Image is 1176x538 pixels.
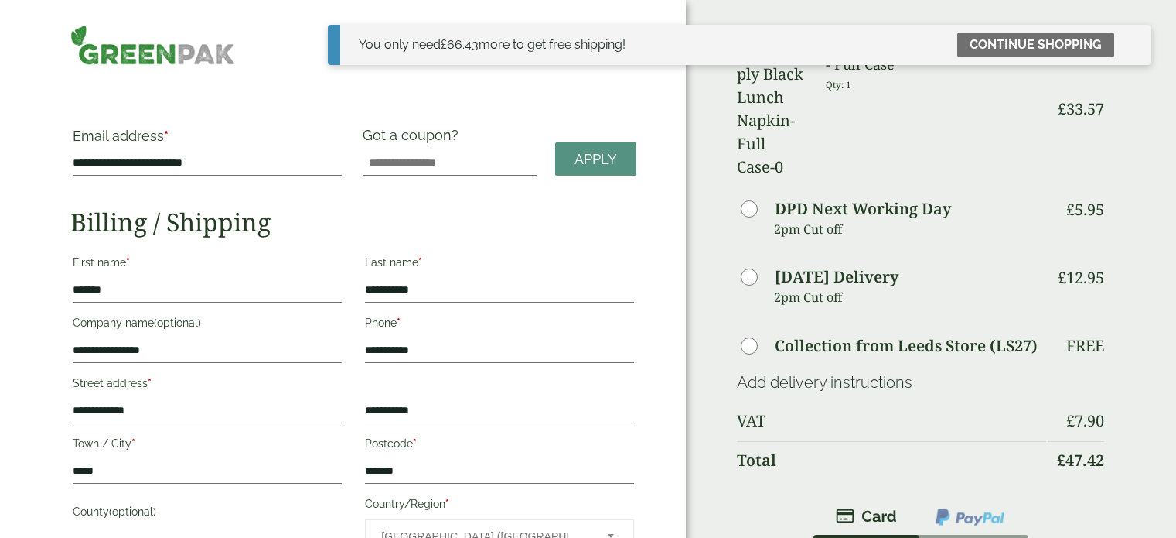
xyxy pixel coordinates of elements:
abbr: required [131,437,135,450]
th: VAT [737,403,1046,440]
img: 33cm 2 ply Black Lunch Napkin-Full Case-0 [737,39,807,179]
span: £ [1058,267,1066,288]
p: Free [1066,337,1104,355]
a: Apply [555,142,636,176]
label: Town / City [73,433,342,459]
bdi: 5.95 [1066,199,1104,220]
abbr: required [413,437,417,450]
span: £ [1066,410,1075,431]
bdi: 33.57 [1058,98,1104,119]
abbr: required [397,317,401,329]
img: stripe.png [836,507,897,526]
span: £ [1058,98,1066,119]
p: 2pm Cut off [774,286,1046,309]
span: £ [441,37,447,52]
th: Total [737,441,1046,479]
h2: Billing / Shipping [70,207,636,237]
label: DPD Next Working Day [775,201,951,217]
label: Postcode [365,433,634,459]
label: First name [73,252,342,278]
img: GreenPak Supplies [70,25,234,65]
label: [DATE] Delivery [775,269,898,285]
label: Street address [73,372,342,399]
a: Add delivery instructions [737,373,912,392]
label: Collection from Leeds Store (LS27) [775,338,1038,354]
p: 2pm Cut off [774,218,1046,241]
abbr: required [418,256,422,269]
label: Company name [73,312,342,338]
small: Qty: 1 [826,79,851,91]
abbr: required [445,498,449,510]
img: ppcp-gateway.png [934,507,1006,527]
label: Phone [365,312,634,338]
span: (optional) [109,505,156,518]
a: Continue shopping [957,33,1114,57]
span: Apply [574,151,617,168]
label: Last name [365,252,634,278]
abbr: required [126,256,130,269]
label: Got a coupon? [363,127,465,151]
span: 66.43 [441,37,479,52]
bdi: 47.42 [1057,450,1104,471]
div: You only need more to get free shipping! [359,36,625,54]
span: £ [1066,199,1075,220]
label: Email address [73,129,342,151]
span: (optional) [154,317,201,329]
abbr: required [164,128,169,144]
bdi: 7.90 [1066,410,1104,431]
abbr: required [148,377,152,389]
span: £ [1057,450,1065,471]
bdi: 12.95 [1058,267,1104,288]
label: County [73,501,342,527]
label: Country/Region [365,493,634,519]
